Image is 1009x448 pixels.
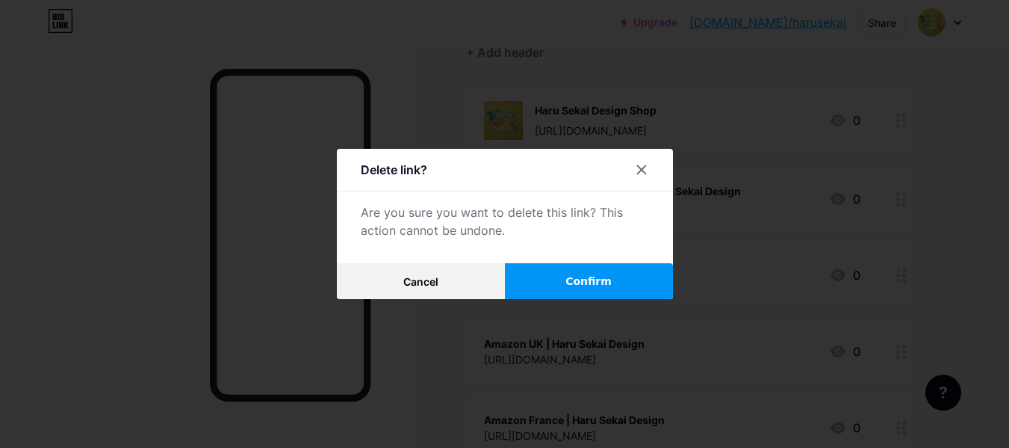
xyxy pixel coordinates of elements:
[361,203,649,239] div: Are you sure you want to delete this link? This action cannot be undone.
[505,263,673,299] button: Confirm
[403,275,438,288] span: Cancel
[337,263,505,299] button: Cancel
[361,161,427,179] div: Delete link?
[565,274,612,289] span: Confirm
